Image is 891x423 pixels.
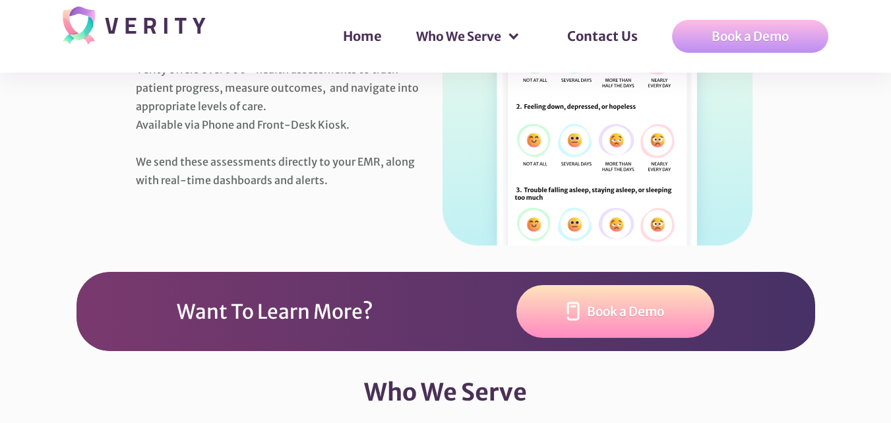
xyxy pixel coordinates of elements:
div: Book a Demo [712,30,789,43]
p: Want To Learn More? [177,298,373,325]
a: Home [330,16,395,56]
a: Book a Demo [516,285,714,338]
a: Contact Us [554,16,651,56]
div: Book a Demo [587,305,664,318]
div: Who We Serve [416,30,501,43]
div: Who We Serve [403,16,533,56]
div: Contact Us [541,3,664,69]
p: Verity offers over 500+ health assessments to track patient progress, measure outcomes, and navig... [136,60,419,189]
a: Book a Demo [672,20,828,53]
